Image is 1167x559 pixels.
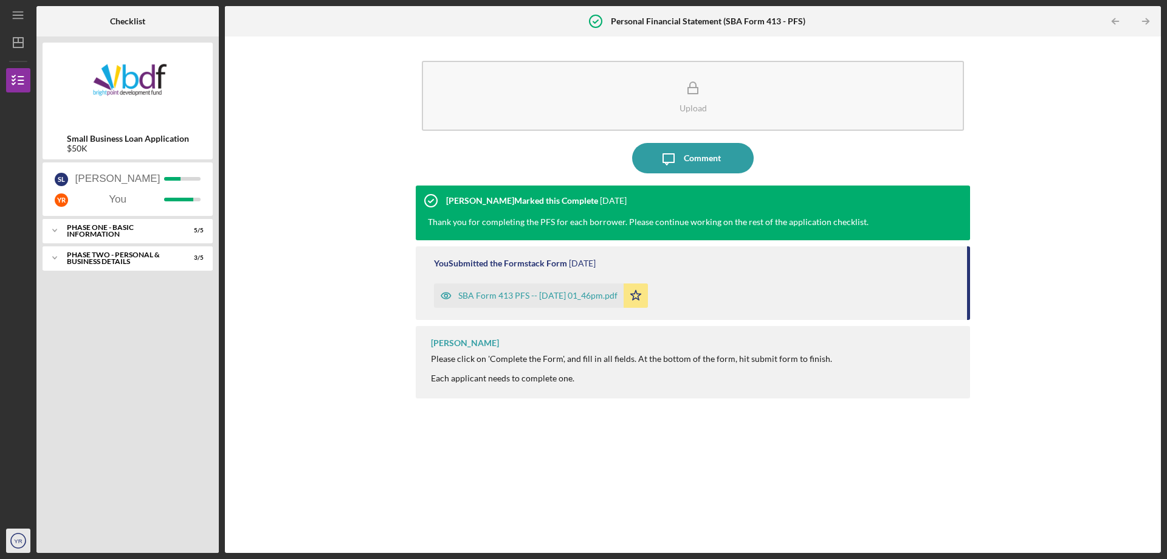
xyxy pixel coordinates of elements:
div: Thank you for completing the PFS for each borrower. Please continue working on the rest of the ap... [428,216,869,228]
div: Upload [680,103,707,113]
time: 2025-08-25 17:46 [569,259,596,268]
b: Small Business Loan Application [67,134,189,144]
div: 5 / 5 [182,227,204,234]
button: YR [6,529,30,553]
b: Personal Financial Statement (SBA Form 413 - PFS) [611,16,805,26]
img: Product logo [43,49,213,122]
div: [PERSON_NAME] Marked this Complete [446,196,598,206]
div: Comment [684,143,721,173]
button: Upload [422,61,964,131]
div: $50K [67,144,189,153]
time: 2025-08-25 18:01 [600,196,627,206]
div: PHASE TWO - PERSONAL & BUSINESS DETAILS [67,251,173,265]
div: Please click on 'Complete the Form', and fill in all fields. At the bottom of the form, hit submi... [431,354,832,364]
div: Phase One - Basic Information [67,224,173,238]
div: You Submitted the Formstack Form [434,259,567,268]
div: 3 / 5 [182,254,204,262]
div: [PERSON_NAME] [431,338,499,348]
div: Each applicant needs to complete one. [431,373,832,383]
button: Comment [632,143,754,173]
div: Y R [55,193,68,207]
button: SBA Form 413 PFS -- [DATE] 01_46pm.pdf [434,283,648,308]
text: YR [14,538,22,544]
b: Checklist [110,16,145,26]
div: SBA Form 413 PFS -- [DATE] 01_46pm.pdf [458,291,618,300]
div: S L [55,173,68,186]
